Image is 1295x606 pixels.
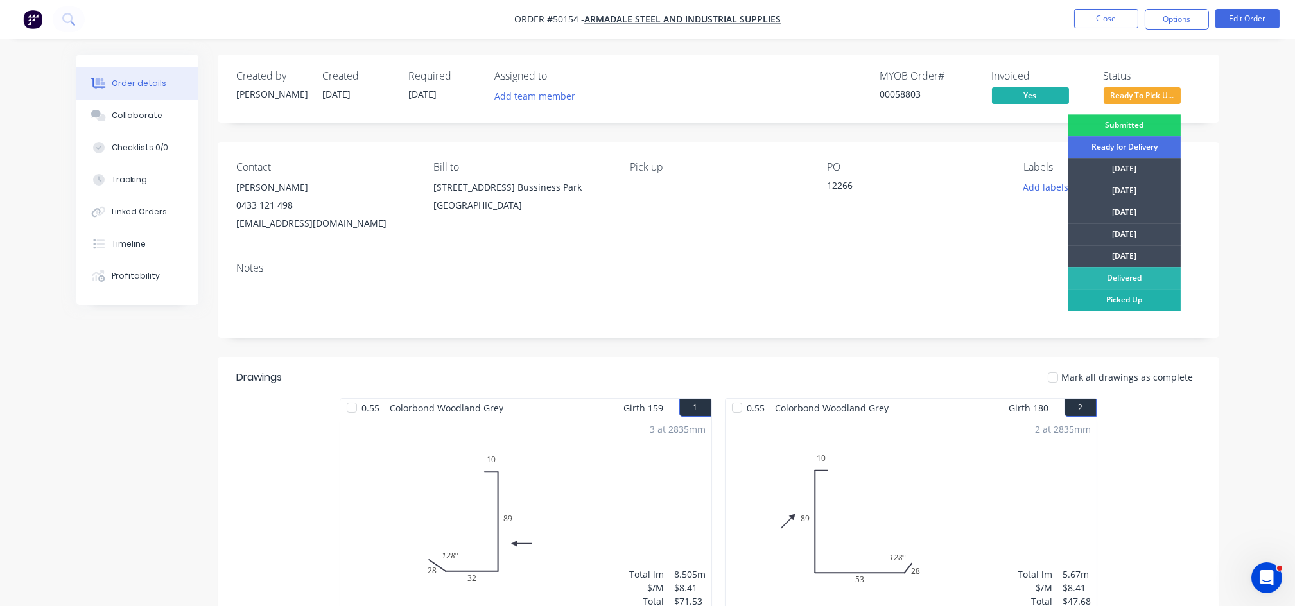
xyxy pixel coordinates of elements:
[237,161,413,173] div: Contact
[487,87,582,105] button: Add team member
[992,87,1069,103] span: Yes
[1068,114,1181,136] div: Submitted
[495,87,582,105] button: Add team member
[827,178,987,196] div: 12266
[433,161,609,173] div: Bill to
[1009,399,1049,417] span: Girth 180
[675,581,706,594] div: $8.41
[1074,9,1138,28] button: Close
[237,214,413,232] div: [EMAIL_ADDRESS][DOMAIN_NAME]
[1016,178,1075,196] button: Add labels
[1068,223,1181,245] div: [DATE]
[1065,399,1097,417] button: 2
[679,399,711,417] button: 1
[237,178,413,232] div: [PERSON_NAME]0433 121 498[EMAIL_ADDRESS][DOMAIN_NAME]
[323,88,351,100] span: [DATE]
[1063,567,1091,581] div: 5.67m
[237,178,413,196] div: [PERSON_NAME]
[76,260,198,292] button: Profitability
[237,70,308,82] div: Created by
[1068,289,1181,311] div: Picked Up
[76,196,198,228] button: Linked Orders
[1251,562,1282,593] iframe: Intercom live chat
[76,228,198,260] button: Timeline
[742,399,770,417] span: 0.55
[112,142,168,153] div: Checklists 0/0
[409,88,437,100] span: [DATE]
[112,270,160,282] div: Profitability
[630,567,665,581] div: Total lm
[827,161,1003,173] div: PO
[433,178,609,214] div: [STREET_ADDRESS] Bussiness Park [GEOGRAPHIC_DATA]
[624,399,664,417] span: Girth 159
[770,399,894,417] span: Colorbond Woodland Grey
[630,161,806,173] div: Pick up
[433,178,609,220] div: [STREET_ADDRESS] Bussiness Park [GEOGRAPHIC_DATA]
[112,110,162,121] div: Collaborate
[1104,87,1181,107] button: Ready To Pick U...
[1068,245,1181,267] div: [DATE]
[650,422,706,436] div: 3 at 2835mm
[76,100,198,132] button: Collaborate
[1215,9,1280,28] button: Edit Order
[23,10,42,29] img: Factory
[1068,180,1181,202] div: [DATE]
[409,70,480,82] div: Required
[1145,9,1209,30] button: Options
[237,370,282,385] div: Drawings
[1018,567,1053,581] div: Total lm
[323,70,394,82] div: Created
[237,87,308,101] div: [PERSON_NAME]
[357,399,385,417] span: 0.55
[112,174,147,186] div: Tracking
[1018,581,1053,594] div: $/M
[1068,158,1181,180] div: [DATE]
[1068,202,1181,223] div: [DATE]
[385,399,509,417] span: Colorbond Woodland Grey
[584,13,781,26] a: Armadale steel and Industrial Supplies
[237,262,1200,274] div: Notes
[76,164,198,196] button: Tracking
[1068,136,1181,158] div: Ready for Delivery
[76,132,198,164] button: Checklists 0/0
[1068,267,1181,289] div: Delivered
[1104,87,1181,103] span: Ready To Pick U...
[630,581,665,594] div: $/M
[1036,422,1091,436] div: 2 at 2835mm
[112,78,166,89] div: Order details
[495,70,623,82] div: Assigned to
[237,196,413,214] div: 0433 121 498
[880,70,977,82] div: MYOB Order #
[1104,70,1200,82] div: Status
[675,567,706,581] div: 8.505m
[112,238,146,250] div: Timeline
[112,206,167,218] div: Linked Orders
[880,87,977,101] div: 00058803
[514,13,584,26] span: Order #50154 -
[992,70,1088,82] div: Invoiced
[1023,161,1199,173] div: Labels
[76,67,198,100] button: Order details
[1063,581,1091,594] div: $8.41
